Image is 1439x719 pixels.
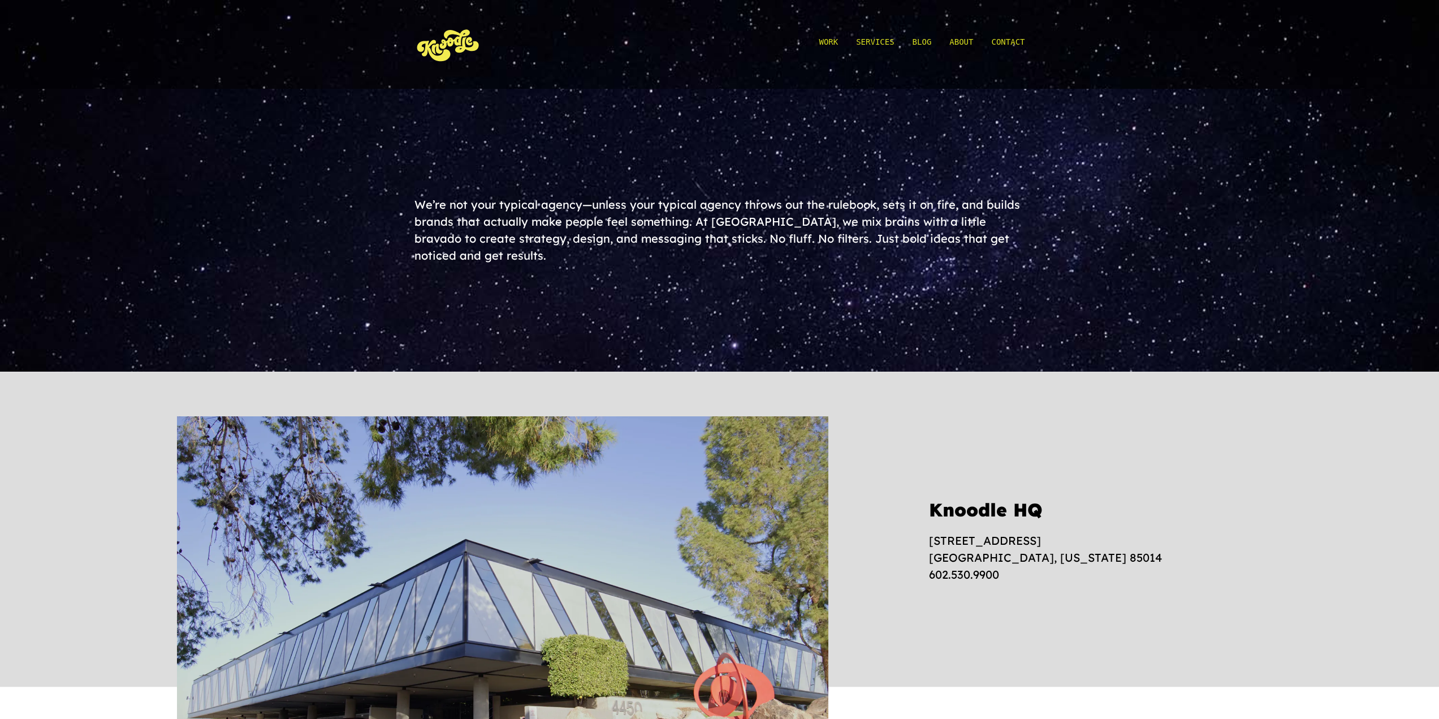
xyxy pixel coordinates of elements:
a: About [949,18,973,71]
img: KnoLogo(yellow) [414,18,482,71]
a: 602.530.9900 [929,567,999,582]
div: We’re not your typical agency—unless your typical agency throws out the rulebook, sets it on fire... [414,196,1025,264]
a: Blog [913,18,932,71]
a: Contact [991,18,1025,71]
h3: Knoodle HQ [929,496,1162,532]
a: Work [819,18,838,71]
a: Services [856,18,894,71]
p: [STREET_ADDRESS] [GEOGRAPHIC_DATA], [US_STATE] 85014 [929,532,1162,595]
